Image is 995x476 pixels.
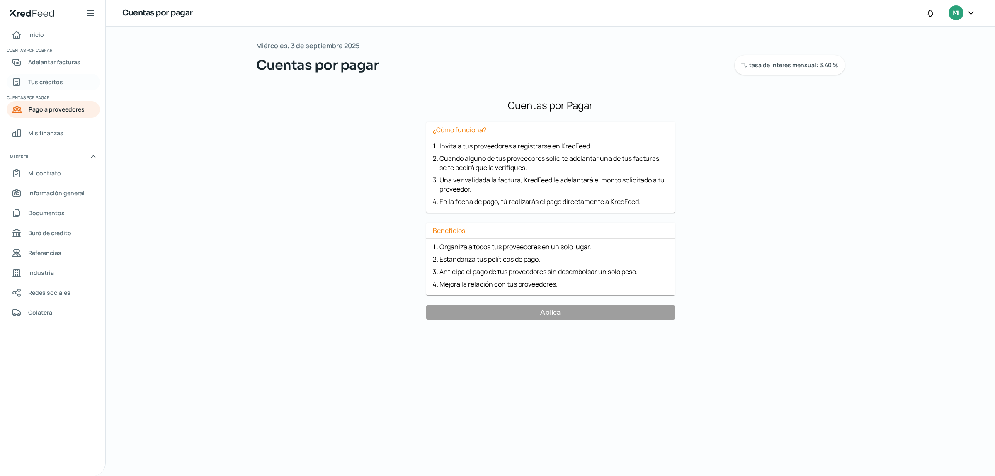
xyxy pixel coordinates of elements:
[7,205,100,221] a: Documentos
[439,197,668,206] li: En la fecha de pago, tú realizarás el pago directamente a KredFeed.
[7,165,100,182] a: Mi contrato
[28,307,54,318] span: Colateral
[122,7,193,19] h1: Cuentas por pagar
[28,29,44,40] span: Inicio
[7,185,100,202] a: Información general
[7,225,100,241] a: Buró de crédito
[28,248,61,258] span: Referencias
[426,125,675,138] h3: ¿Cómo funciona?
[7,54,100,70] a: Adelantar facturas
[953,8,959,18] span: MI
[28,228,71,238] span: Buró de crédito
[7,265,100,281] a: Industria
[28,128,63,138] span: Mis finanzas
[439,154,668,172] li: Cuando alguno de tus proveedores solicite adelantar una de tus facturas, se te pedirá que la veri...
[7,304,100,321] a: Colateral
[7,245,100,261] a: Referencias
[7,94,99,101] span: Cuentas por pagar
[426,226,675,239] h3: Beneficios
[29,104,85,114] span: Pago a proveedores
[439,267,668,276] li: Anticipa el pago de tus proveedores sin desembolsar un solo peso.
[7,125,100,141] a: Mis finanzas
[7,27,100,43] a: Inicio
[439,279,668,289] li: Mejora la relación con tus proveedores.
[28,287,70,298] span: Redes sociales
[28,57,80,67] span: Adelantar facturas
[439,255,668,264] li: Estandariza tus políticas de pago.
[28,208,65,218] span: Documentos
[256,40,359,52] span: Miércoles, 3 de septiembre 2025
[28,267,54,278] span: Industria
[439,242,668,251] li: Organiza a todos tus proveedores en un solo lugar.
[426,305,675,320] button: Aplica
[256,55,379,75] span: Cuentas por pagar
[439,175,668,194] li: Una vez validada la factura, KredFeed le adelantará el monto solicitado a tu proveedor.
[7,284,100,301] a: Redes sociales
[741,62,838,68] span: Tu tasa de interés mensual: 3.40 %
[28,188,85,198] span: Información general
[28,168,61,178] span: Mi contrato
[28,77,63,87] span: Tus créditos
[10,153,29,160] span: Mi perfil
[7,101,100,118] a: Pago a proveedores
[439,141,668,151] li: Invita a tus proveedores a registrarse en KredFeed.
[7,46,99,54] span: Cuentas por cobrar
[7,74,100,90] a: Tus créditos
[260,98,842,112] h1: Cuentas por Pagar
